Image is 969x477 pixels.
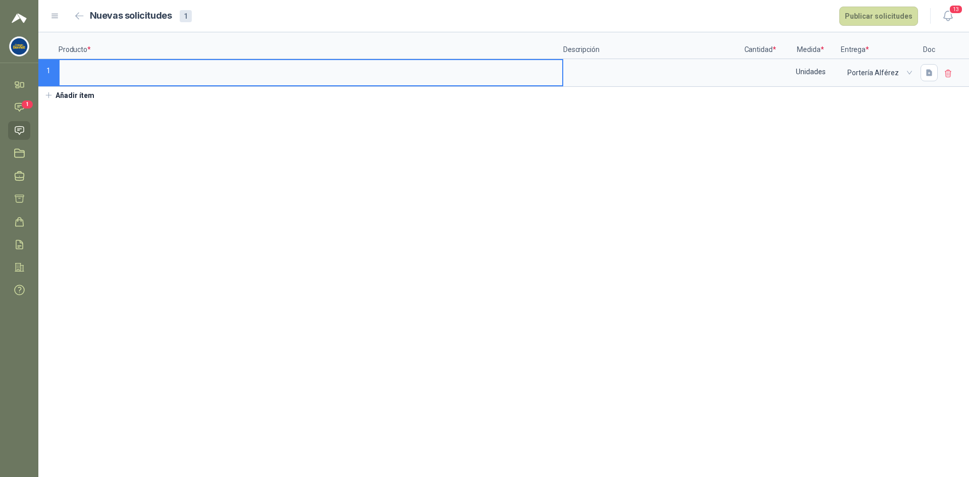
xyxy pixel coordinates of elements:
span: 13 [949,5,963,14]
h2: Nuevas solicitudes [90,9,172,23]
p: Doc [917,32,942,59]
img: Logo peakr [12,12,27,24]
div: Unidades [781,60,840,83]
p: 1 [38,59,59,87]
img: Company Logo [10,37,29,56]
p: Cantidad [740,32,780,59]
button: Publicar solicitudes [839,7,918,26]
span: 1 [22,100,33,109]
button: Añadir ítem [38,87,100,104]
p: Producto [59,32,563,59]
p: Entrega [841,32,917,59]
div: 1 [180,10,192,22]
button: 13 [939,7,957,25]
a: 1 [8,98,30,117]
p: Medida [780,32,841,59]
p: Descripción [563,32,740,59]
span: Portería Alférez [847,65,910,80]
